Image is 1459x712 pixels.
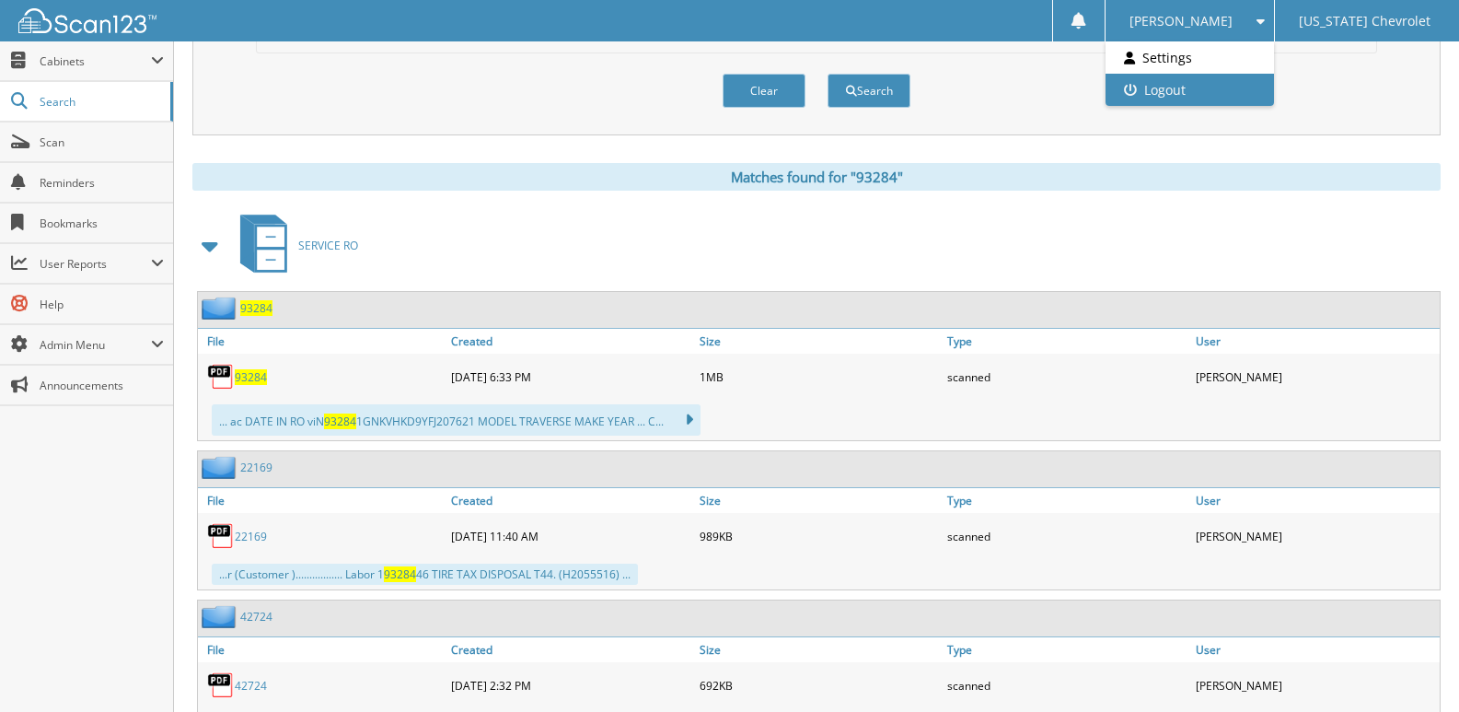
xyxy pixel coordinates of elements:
[40,337,151,353] span: Admin Menu
[695,637,944,662] a: Size
[207,363,235,391] img: PDF.png
[1106,41,1274,74] a: Settings
[723,74,805,108] button: Clear
[207,671,235,699] img: PDF.png
[235,529,267,544] a: 22169
[198,637,446,662] a: File
[198,488,446,513] a: File
[1191,637,1440,662] a: User
[446,329,695,354] a: Created
[695,329,944,354] a: Size
[229,209,358,282] a: SERVICE RO
[446,488,695,513] a: Created
[943,358,1191,395] div: scanned
[324,414,356,429] span: 93284
[212,404,701,436] div: ... ac DATE IN RO viN 1GNKVHKD9YFJ207621 MODEL TRAVERSE MAKE YEAR ... C...
[1191,518,1440,554] div: [PERSON_NAME]
[235,369,267,385] a: 93284
[943,329,1191,354] a: Type
[828,74,910,108] button: Search
[1191,667,1440,704] div: [PERSON_NAME]
[202,297,240,320] img: folder2.png
[40,134,164,150] span: Scan
[240,300,272,316] a: 93284
[207,522,235,550] img: PDF.png
[202,605,240,628] img: folder2.png
[235,678,267,694] a: 42724
[1191,329,1440,354] a: User
[212,564,638,585] div: ...r (Customer )................. Labor 1 46 TIRE TAX DISPOSAL T44. (H2055516) ...
[192,163,1441,191] div: Matches found for "93284"
[695,667,944,704] div: 692KB
[446,518,695,554] div: [DATE] 11:40 AM
[40,175,164,191] span: Reminders
[384,566,416,582] span: 93284
[18,8,156,33] img: scan123-logo-white.svg
[1299,16,1430,27] span: [US_STATE] Chevrolet
[198,329,446,354] a: File
[240,460,272,475] a: 22169
[695,358,944,395] div: 1MB
[1367,624,1459,712] iframe: Chat Widget
[446,358,695,395] div: [DATE] 6:33 PM
[1129,16,1233,27] span: [PERSON_NAME]
[695,518,944,554] div: 989KB
[40,53,151,69] span: Cabinets
[40,94,161,110] span: Search
[695,488,944,513] a: Size
[40,378,164,393] span: Announcements
[943,667,1191,704] div: scanned
[1106,74,1274,106] a: Logout
[202,456,240,479] img: folder2.png
[240,609,272,624] a: 42724
[40,256,151,272] span: User Reports
[40,297,164,312] span: Help
[40,216,164,231] span: Bookmarks
[446,637,695,662] a: Created
[943,488,1191,513] a: Type
[943,637,1191,662] a: Type
[1191,488,1440,513] a: User
[298,238,358,253] span: SERVICE RO
[1191,358,1440,395] div: [PERSON_NAME]
[446,667,695,704] div: [DATE] 2:32 PM
[943,518,1191,554] div: scanned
